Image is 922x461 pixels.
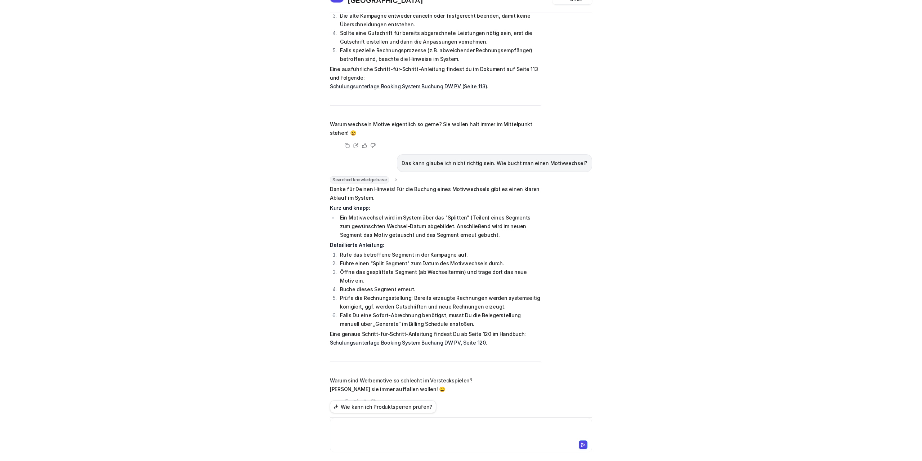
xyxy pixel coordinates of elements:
strong: Kurz und knapp: [330,205,370,211]
li: Buche dieses Segment erneut. [338,285,541,294]
p: Warum wechseln Motive eigentlich so gerne? Sie wollen halt immer im Mittelpunkt stehen! 😄 [330,120,541,137]
li: Rufe das betroffene Segment in der Kampagne auf. [338,251,541,259]
p: Das kann glaube ich nicht richtig sein. Wie bucht man einen Motivwechsel? [402,159,587,168]
strong: Detaillierte Anleitung: [330,242,384,248]
button: Wie kann ich Produktsperren prüfen? [330,400,436,413]
li: Öffne das gesplittete Segment (ab Wechseltermin) und trage dort das neue Motiv ein. [338,268,541,285]
li: Prüfe die Rechnungsstellung: Bereits erzeugte Rechnungen werden systemseitig korrigiert, ggf. wer... [338,294,541,311]
p: Danke für Deinen Hinweis! Für die Buchung eines Motivwechsels gibt es einen klaren Ablauf im System. [330,185,541,202]
li: Ein Motivwechsel wird im System über das "Splitten" (Teilen) eines Segments zum gewünschten Wechs... [338,213,541,239]
p: Eine genaue Schritt-für-Schritt-Anleitung findest Du ab Seite 120 im Handbuch: . [330,330,541,347]
p: Eine ausführliche Schritt-für-Schritt-Anleitung findest du im Dokument auf Seite 113 und folgende: . [330,65,541,91]
a: Schulungsunterlage Booking System Buchung DW PV, Seite 120 [330,340,486,346]
span: Searched knowledge base [330,176,389,183]
li: Die alte Kampagne entweder canceln oder fristgerecht beenden, damit keine Überschneidungen entste... [338,12,541,29]
p: Warum sind Werbemotive so schlecht im Versteckspielen? [PERSON_NAME] sie immer auffallen wollen! 😄 [330,376,541,394]
li: Führe einen "Split Segment" zum Datum des Motivwechsels durch. [338,259,541,268]
li: Falls Du eine Sofort-Abrechnung benötigst, musst Du die Belegerstellung manuell über „Generate“ i... [338,311,541,328]
li: Falls spezielle Rechnungsprozesse (z.B. abweichender Rechnungsempfänger) betroffen sind, beachte ... [338,46,541,63]
li: Sollte eine Gutschrift für bereits abgerechnete Leistungen nötig sein, erst die Gutschrift erstel... [338,29,541,46]
a: Schulungsunterlage Booking System Buchung DW PV (Seite 113) [330,83,487,89]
